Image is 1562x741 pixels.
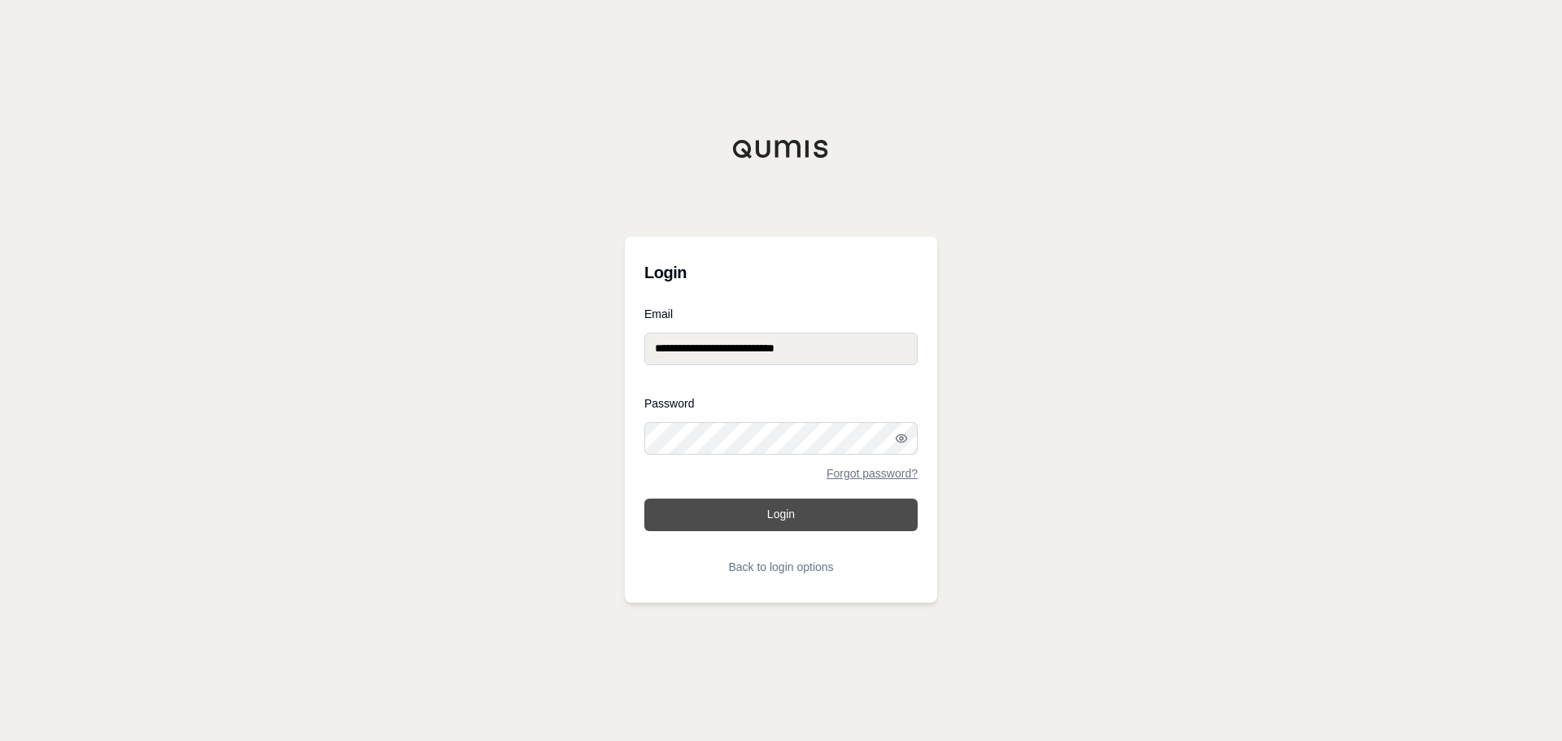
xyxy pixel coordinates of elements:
a: Forgot password? [827,468,918,479]
img: Qumis [732,139,830,159]
button: Login [644,499,918,531]
label: Email [644,308,918,320]
h3: Login [644,256,918,289]
label: Password [644,398,918,409]
button: Back to login options [644,551,918,583]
